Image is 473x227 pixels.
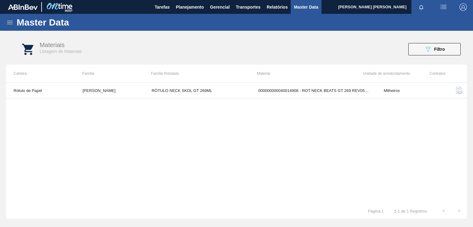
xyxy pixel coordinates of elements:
[40,49,82,54] span: Listagem de Materiais
[176,3,204,11] span: Planejamento
[356,65,424,82] th: Unidade de arredondamento
[440,3,447,11] img: userActions
[368,209,384,213] span: Página : 1
[436,203,451,219] button: <
[75,83,144,98] td: [PERSON_NAME]
[6,65,75,82] th: Carteira
[424,65,446,82] th: Contratos
[393,209,427,213] span: 1 - 1 de 1 Registros
[267,3,288,11] span: Relatórios
[434,47,445,52] span: Filtro
[448,83,467,98] div: Buscar Contratos Material
[456,87,463,94] img: contract-icon
[144,83,251,98] td: RÓTULO NECK SKOL GT 269ML
[75,65,144,82] th: Família
[210,3,230,11] span: Gerencial
[144,65,249,82] th: Família Rotulada
[411,3,431,11] button: Notificações
[294,3,318,11] span: Master Data
[8,4,38,10] img: TNhmsLtSVTkK8tSr43FrP2fwEKptu5GPRR3wAAAABJRU5ErkJggg==
[249,65,355,82] th: Material
[155,3,170,11] span: Tarefas
[236,3,261,11] span: Transportes
[376,83,445,98] td: Milheiros
[40,42,65,48] span: Materiais
[17,19,126,26] h1: Master Data
[452,83,467,98] button: contract-icon
[459,3,467,11] img: Logout
[451,203,467,219] button: >
[6,83,75,98] td: Rótulo de Papel
[251,83,376,98] td: 000000000040014908 - ROT NECK BEATS GT 269 REV05 CX72MIL
[408,43,461,55] button: Filtro
[405,43,464,55] div: Filtrar Material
